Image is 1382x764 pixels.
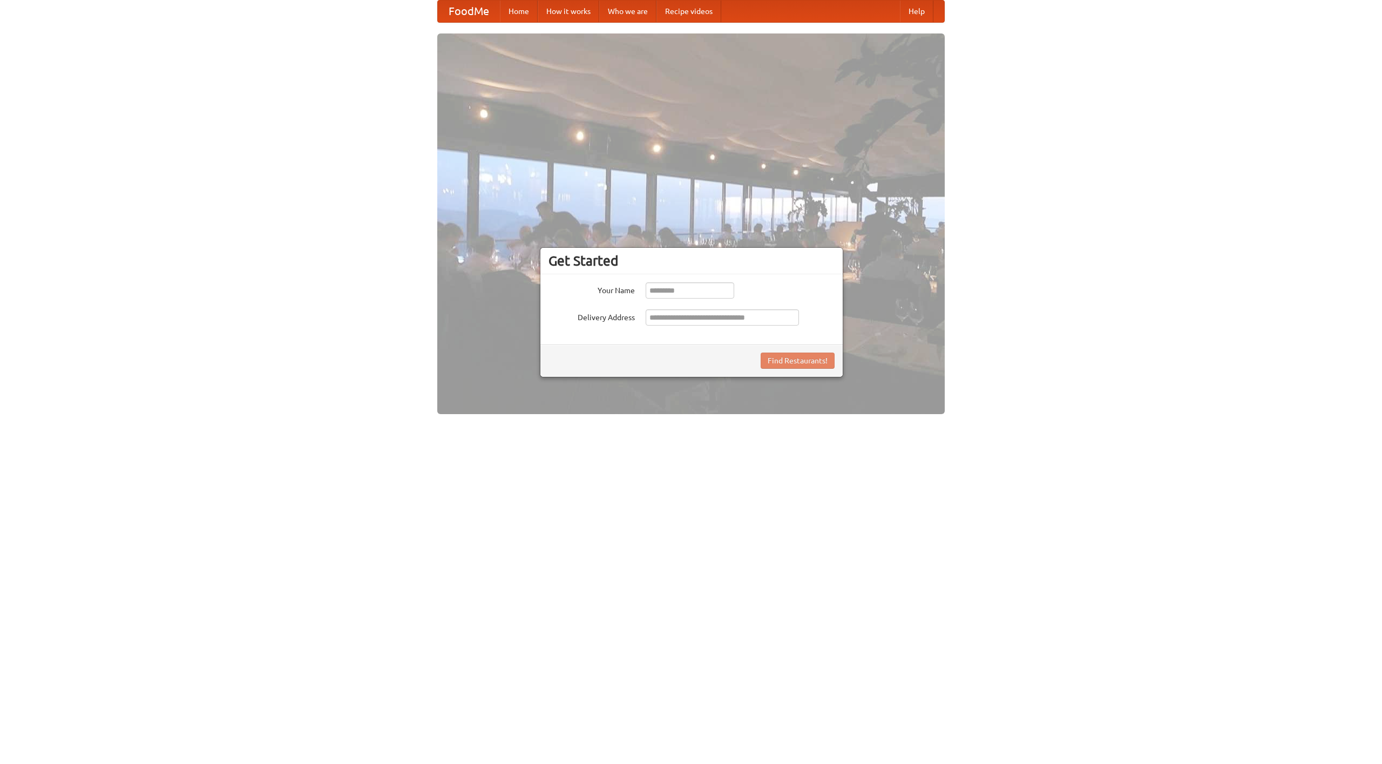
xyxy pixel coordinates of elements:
a: Recipe videos [656,1,721,22]
a: How it works [538,1,599,22]
label: Delivery Address [548,309,635,323]
a: FoodMe [438,1,500,22]
a: Home [500,1,538,22]
button: Find Restaurants! [761,353,835,369]
h3: Get Started [548,253,835,269]
a: Who we are [599,1,656,22]
label: Your Name [548,282,635,296]
a: Help [900,1,933,22]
